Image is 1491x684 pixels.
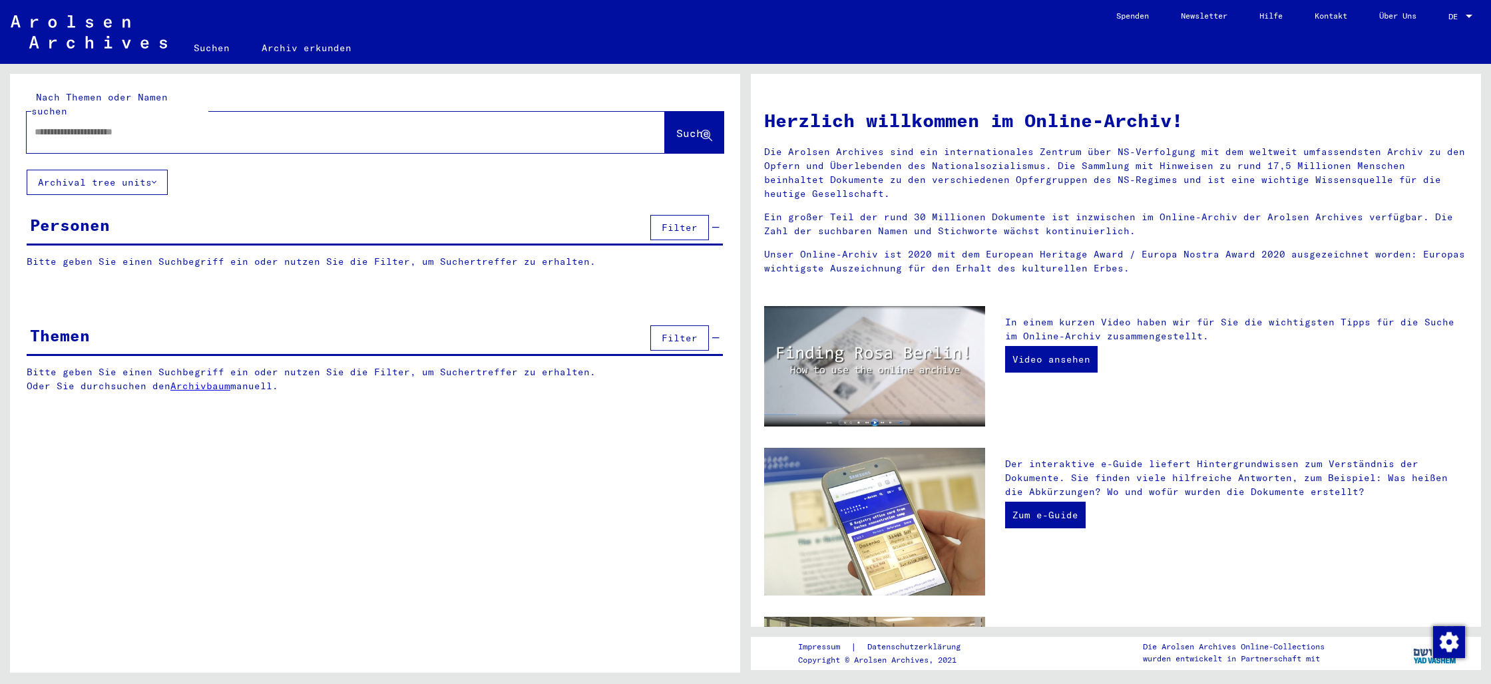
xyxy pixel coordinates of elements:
[30,213,110,237] div: Personen
[764,106,1468,134] h1: Herzlich willkommen im Online-Archiv!
[798,640,851,654] a: Impressum
[1005,346,1098,373] a: Video ansehen
[764,145,1468,201] p: Die Arolsen Archives sind ein internationales Zentrum über NS-Verfolgung mit dem weltweit umfasse...
[662,332,698,344] span: Filter
[764,448,985,596] img: eguide.jpg
[31,91,168,117] mat-label: Nach Themen oder Namen suchen
[1410,636,1460,669] img: yv_logo.png
[1005,315,1468,343] p: In einem kurzen Video haben wir für Sie die wichtigsten Tipps für die Suche im Online-Archiv zusa...
[1005,457,1468,499] p: Der interaktive e-Guide liefert Hintergrundwissen zum Verständnis der Dokumente. Sie finden viele...
[27,170,168,195] button: Archival tree units
[30,323,90,347] div: Themen
[1005,502,1086,528] a: Zum e-Guide
[764,210,1468,238] p: Ein großer Teil der rund 30 Millionen Dokumente ist inzwischen im Online-Archiv der Arolsen Archi...
[798,640,976,654] div: |
[1005,626,1468,682] p: Zusätzlich zu Ihrer eigenen Recherche haben Sie die Möglichkeit, eine Anfrage an die Arolsen Arch...
[27,255,723,269] p: Bitte geben Sie einen Suchbegriff ein oder nutzen Sie die Filter, um Suchertreffer zu erhalten.
[764,248,1468,275] p: Unser Online-Archiv ist 2020 mit dem European Heritage Award / Europa Nostra Award 2020 ausgezeic...
[798,654,976,666] p: Copyright © Arolsen Archives, 2021
[11,15,167,49] img: Arolsen_neg.svg
[857,640,976,654] a: Datenschutzerklärung
[1433,626,1465,658] img: Zustimmung ändern
[178,32,246,64] a: Suchen
[665,112,724,153] button: Suche
[1448,12,1463,21] span: DE
[662,222,698,234] span: Filter
[27,365,724,393] p: Bitte geben Sie einen Suchbegriff ein oder nutzen Sie die Filter, um Suchertreffer zu erhalten. O...
[764,306,985,427] img: video.jpg
[1143,653,1325,665] p: wurden entwickelt in Partnerschaft mit
[676,126,710,140] span: Suche
[1143,641,1325,653] p: Die Arolsen Archives Online-Collections
[170,380,230,392] a: Archivbaum
[650,215,709,240] button: Filter
[650,325,709,351] button: Filter
[246,32,367,64] a: Archiv erkunden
